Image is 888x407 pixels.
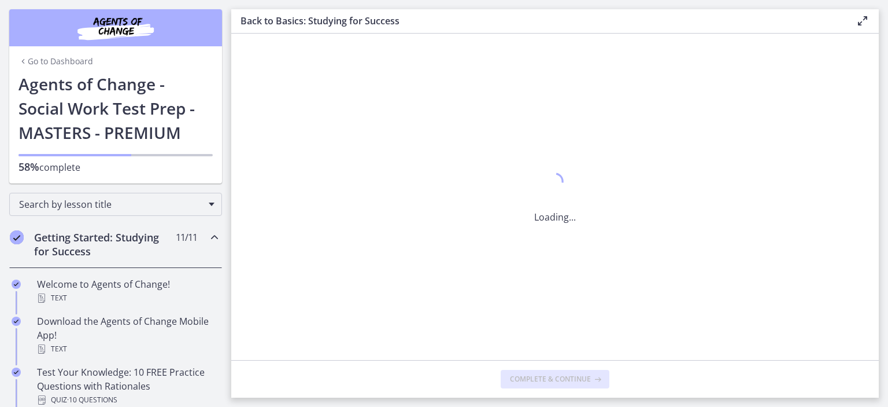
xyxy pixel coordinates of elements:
[19,198,203,211] span: Search by lesson title
[46,14,185,42] img: Agents of Change
[510,375,591,384] span: Complete & continue
[501,370,609,388] button: Complete & continue
[18,160,213,174] p: complete
[9,193,222,216] div: Search by lesson title
[37,342,217,356] div: Text
[37,291,217,305] div: Text
[34,230,175,258] h2: Getting Started: Studying for Success
[37,277,217,305] div: Welcome to Agents of Change!
[12,317,21,326] i: Completed
[37,314,217,356] div: Download the Agents of Change Mobile App!
[240,14,837,28] h3: Back to Basics: Studying for Success
[12,280,21,289] i: Completed
[176,230,197,244] span: 11 / 11
[534,210,576,224] p: Loading...
[18,56,93,67] a: Go to Dashboard
[534,170,576,196] div: 1
[67,393,117,407] span: · 10 Questions
[18,160,39,174] span: 58%
[12,368,21,377] i: Completed
[10,230,24,244] i: Completed
[37,393,217,407] div: Quiz
[37,365,217,407] div: Test Your Knowledge: 10 FREE Practice Questions with Rationales
[18,72,213,145] h1: Agents of Change - Social Work Test Prep - MASTERS - PREMIUM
